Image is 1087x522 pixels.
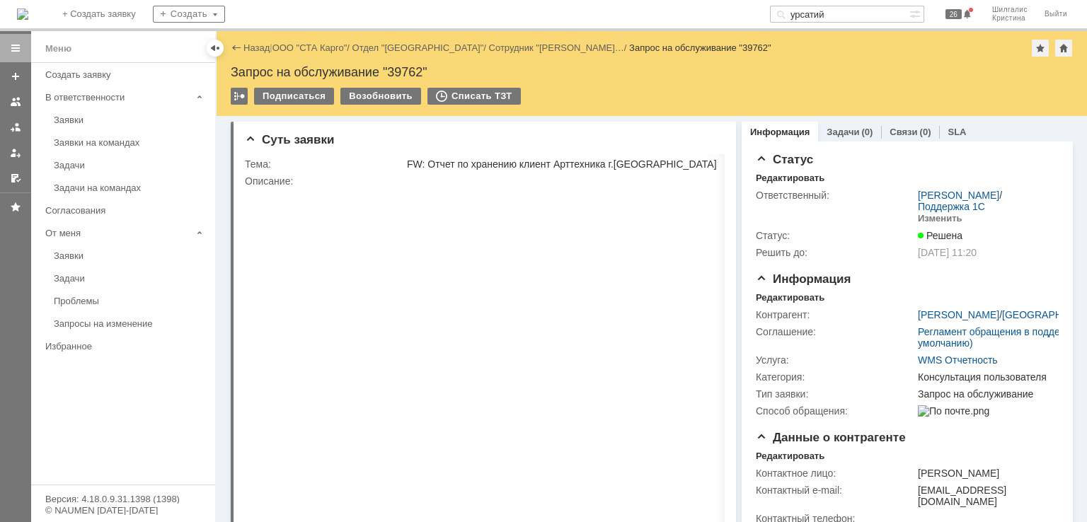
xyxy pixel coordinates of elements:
[245,158,404,170] div: Тема:
[756,326,915,337] div: Соглашение:
[40,199,212,221] a: Согласования
[918,309,999,320] a: [PERSON_NAME]
[54,296,207,306] div: Проблемы
[231,88,248,105] div: Работа с массовостью
[231,65,1073,79] div: Запрос на обслуживание "39762"
[48,154,212,176] a: Задачи
[40,64,212,86] a: Создать заявку
[1032,40,1049,57] div: Добавить в избранное
[17,8,28,20] a: Перейти на домашнюю страницу
[270,42,272,52] div: |
[54,160,207,170] div: Задачи
[153,6,225,23] div: Создать
[48,290,212,312] a: Проблемы
[54,137,207,148] div: Заявки на командах
[918,485,1053,507] div: [EMAIL_ADDRESS][DOMAIN_NAME]
[861,127,873,137] div: (0)
[756,230,915,241] div: Статус:
[756,190,915,201] div: Ответственный:
[407,158,737,170] div: FW: Отчет по хранению клиент Арттехника г.[GEOGRAPHIC_DATA]
[45,69,207,80] div: Создать заявку
[918,201,985,212] a: Поддержка 1С
[756,388,915,400] div: Тип заявки:
[827,127,859,137] a: Задачи
[909,6,924,20] span: Расширенный поиск
[918,230,962,241] span: Решена
[45,494,201,504] div: Версия: 4.18.0.9.31.1398 (1398)
[945,9,962,19] span: 26
[4,167,27,190] a: Мои согласования
[48,109,212,131] a: Заявки
[48,267,212,289] a: Задачи
[750,127,810,137] a: Информация
[992,6,1028,14] span: Шилгалис
[890,127,917,137] a: Связи
[4,65,27,88] a: Создать заявку
[948,127,966,137] a: SLA
[992,14,1028,23] span: Кристина
[207,40,224,57] div: Скрыть меню
[352,42,484,53] a: Отдел "[GEOGRAPHIC_DATA]"
[272,42,352,53] div: /
[4,116,27,139] a: Заявки в моей ответственности
[918,405,989,417] img: По почте.png
[756,247,915,258] div: Решить до:
[45,205,207,216] div: Согласования
[4,141,27,164] a: Мои заявки
[756,354,915,366] div: Услуга:
[48,132,212,153] a: Заявки на командах
[920,127,931,137] div: (0)
[756,405,915,417] div: Способ обращения:
[756,153,813,166] span: Статус
[756,272,851,286] span: Информация
[756,451,824,462] div: Редактировать
[54,318,207,329] div: Запросы на изменение
[918,354,998,366] a: WMS Отчетность
[918,213,962,224] div: Изменить
[918,190,1053,212] div: /
[918,190,999,201] a: [PERSON_NAME]
[54,182,207,193] div: Задачи на командах
[629,42,771,53] div: Запрос на обслуживание "39762"
[352,42,489,53] div: /
[4,91,27,113] a: Заявки на командах
[54,273,207,284] div: Задачи
[756,431,906,444] span: Данные о контрагенте
[45,228,191,238] div: От меня
[45,40,71,57] div: Меню
[17,8,28,20] img: logo
[1055,40,1072,57] div: Сделать домашней страницей
[243,42,270,53] a: Назад
[272,42,347,53] a: ООО "СТА Карго"
[48,313,212,335] a: Запросы на изменение
[756,309,915,320] div: Контрагент:
[54,115,207,125] div: Заявки
[918,468,1053,479] div: [PERSON_NAME]
[756,371,915,383] div: Категория:
[489,42,624,53] a: Сотрудник "[PERSON_NAME]…
[756,468,915,479] div: Контактное лицо:
[245,133,334,146] span: Суть заявки
[756,485,915,496] div: Контактный e-mail:
[48,245,212,267] a: Заявки
[45,506,201,515] div: © NAUMEN [DATE]-[DATE]
[918,247,977,258] span: [DATE] 11:20
[756,292,824,303] div: Редактировать
[756,173,824,184] div: Редактировать
[489,42,630,53] div: /
[245,175,740,187] div: Описание:
[45,341,191,352] div: Избранное
[45,92,191,103] div: В ответственности
[48,177,212,199] a: Задачи на командах
[54,250,207,261] div: Заявки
